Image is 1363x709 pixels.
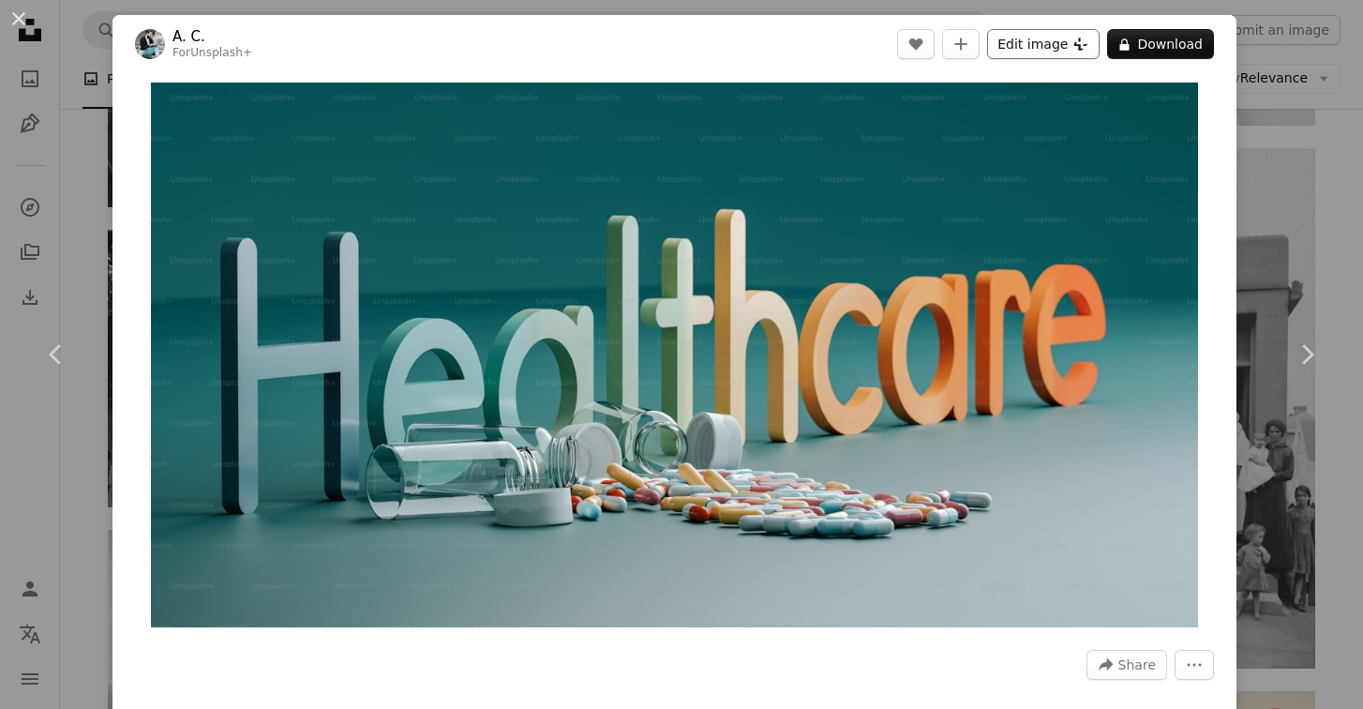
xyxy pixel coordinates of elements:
a: Unsplash+ [190,46,252,59]
button: Edit image [987,29,1100,59]
div: For [172,46,252,61]
button: Like [897,29,935,59]
a: A. C. [172,27,252,46]
img: Go to A. C.'s profile [135,29,165,59]
button: Add to Collection [942,29,980,59]
button: Zoom in on this image [151,83,1198,627]
img: a pile of pills sitting next to the word healthcare [151,83,1198,627]
button: Share this image [1086,650,1167,680]
span: Share [1118,651,1156,679]
button: More Actions [1175,650,1214,680]
button: Download [1107,29,1214,59]
a: Next [1251,264,1363,445]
